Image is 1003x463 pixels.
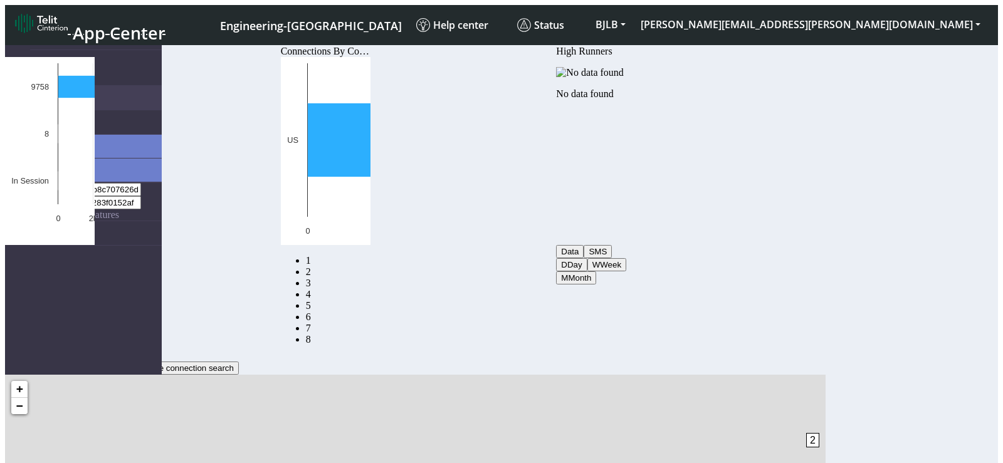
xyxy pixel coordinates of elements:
p: No data found [556,88,646,100]
span: App Center [73,21,165,44]
button: Data [556,245,584,258]
span: Month [568,273,591,283]
a: Usage by Carrier [306,300,311,311]
span: 2 [806,433,819,447]
a: Connections By Country [306,255,311,266]
text: US [287,135,298,145]
button: WWeek [587,258,626,271]
span: M [561,273,568,283]
img: status.svg [517,18,531,32]
text: 8 [45,129,49,138]
a: eUICCs [30,221,162,245]
span: Week [600,260,621,269]
span: Engineering-[GEOGRAPHIC_DATA] [220,18,402,33]
span: Day [567,260,582,269]
a: Help center [411,13,512,37]
text: 0 [56,214,60,223]
nav: Summary paging [281,255,370,345]
button: MMonth [556,271,596,284]
a: Status [512,13,588,37]
button: [PERSON_NAME][EMAIL_ADDRESS][PERSON_NAME][DOMAIN_NAME] [633,13,988,36]
a: Connections [30,110,162,134]
a: Not Connected for 30 days [306,334,311,345]
a: 14 Days Trend [306,311,311,322]
div: LOCATION OF CONNECTIONS [5,362,826,375]
button: SMS [584,245,612,258]
text: 9758 [31,82,49,91]
span: W [592,260,601,269]
span: Status [517,18,564,32]
a: Map [55,159,162,182]
text: 0 [305,226,310,236]
div: High Runners [556,46,646,57]
img: knowledge.svg [416,18,430,32]
text: In Session [11,176,49,185]
button: DDay [556,258,587,271]
a: List [55,135,162,158]
div: Connections By Country [281,46,370,57]
a: Usage per Country [306,278,311,288]
a: Carrier [306,266,311,277]
a: Your current platform instance [219,13,401,36]
span: Help center [416,18,488,32]
span: D [561,260,567,269]
a: Zero Session [306,323,311,333]
text: 2k [89,214,98,223]
button: BJLB [588,13,633,36]
a: Zoom out [11,398,28,414]
a: Connectivity Management [30,50,162,85]
img: No data found [556,67,624,78]
a: Zoom in [11,381,28,398]
img: logo-telit-cinterion-gw-new.png [15,13,68,33]
button: Use connection search [144,362,239,375]
a: Home [30,86,162,110]
a: App Center [15,10,164,40]
a: Connections By Carrier [306,289,311,299]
